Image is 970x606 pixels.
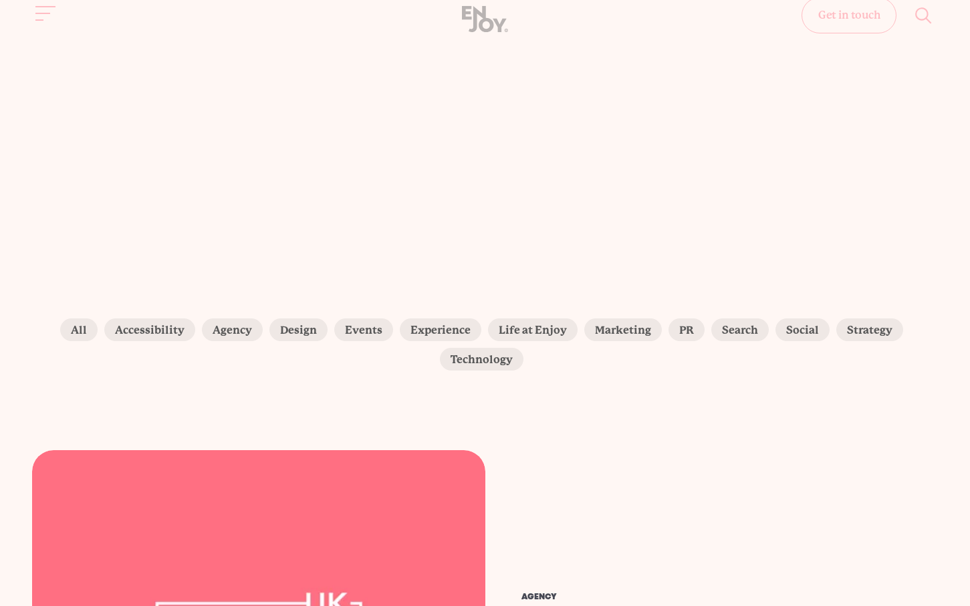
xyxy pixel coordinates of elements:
[60,318,98,341] label: All
[910,26,938,54] button: Site search
[584,318,662,341] label: Marketing
[269,318,328,341] label: Design
[334,318,393,341] label: Events
[711,318,769,341] label: Search
[104,318,195,341] label: Accessibility
[400,318,481,341] label: Experience
[488,318,578,341] label: Life at Enjoy
[440,348,523,371] label: Technology
[202,318,263,341] label: Agency
[802,22,896,58] a: Get in touch
[521,593,902,601] div: Agency
[836,318,903,341] label: Strategy
[775,318,830,341] label: Social
[669,318,705,341] label: PR
[32,24,60,52] button: Site navigation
